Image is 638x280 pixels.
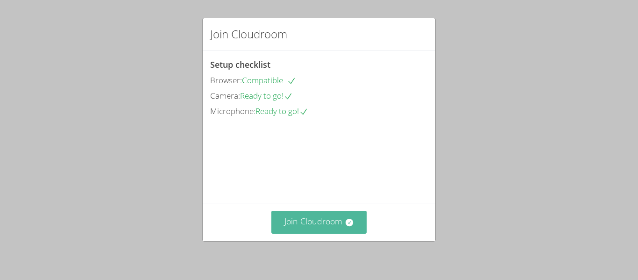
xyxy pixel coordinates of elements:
span: Camera: [210,90,240,101]
button: Join Cloudroom [271,211,367,234]
span: Microphone: [210,106,255,116]
span: Ready to go! [255,106,308,116]
h2: Join Cloudroom [210,26,287,43]
span: Ready to go! [240,90,293,101]
span: Browser: [210,75,242,86]
span: Compatible [242,75,296,86]
span: Setup checklist [210,59,270,70]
